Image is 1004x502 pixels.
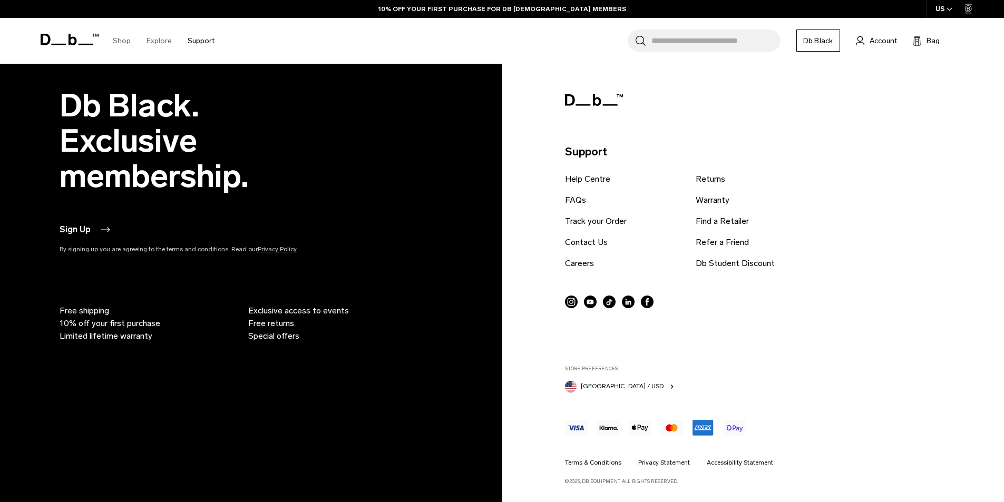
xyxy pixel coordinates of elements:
a: Support [188,22,215,60]
a: Accessibility Statement [707,458,773,467]
a: Returns [696,173,725,185]
button: Bag [913,34,940,47]
a: Refer a Friend [696,236,749,249]
span: Exclusive access to events [248,304,349,317]
span: Free returns [248,317,294,330]
a: Contact Us [565,236,608,249]
a: Shop [113,22,131,60]
img: United States [565,381,577,392]
label: Store Preferences [565,365,934,372]
a: Find a Retailer [696,215,749,228]
span: Free shipping [60,304,109,317]
button: United States [GEOGRAPHIC_DATA] / USD [565,379,676,392]
p: By signing up you are agreeing to the terms and conditions. Read our [60,244,344,254]
a: Help Centre [565,173,610,185]
a: Db Black [796,29,840,52]
span: [GEOGRAPHIC_DATA] / USD [581,381,664,391]
span: 10% off your first purchase [60,317,160,330]
h2: Db Black. Exclusive membership. [60,88,344,194]
button: Sign Up [60,223,112,236]
a: 10% OFF YOUR FIRST PURCHASE FOR DB [DEMOGRAPHIC_DATA] MEMBERS [378,4,626,14]
nav: Main Navigation [105,18,222,64]
a: Warranty [696,194,729,206]
span: Account [870,35,897,46]
a: Privacy Statement [638,458,690,467]
span: Limited lifetime warranty [60,330,152,342]
span: Bag [927,35,940,46]
a: Track your Order [565,215,627,228]
a: Db Student Discount [696,257,775,270]
a: Account [856,34,897,47]
a: Careers [565,257,594,270]
a: Explore [147,22,172,60]
a: Privacy Policy. [258,245,298,253]
p: ©2025, Db Equipment. All rights reserved. [565,474,934,485]
span: Special offers [248,330,299,342]
p: Support [565,143,934,160]
a: Terms & Conditions [565,458,621,467]
a: FAQs [565,194,586,206]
